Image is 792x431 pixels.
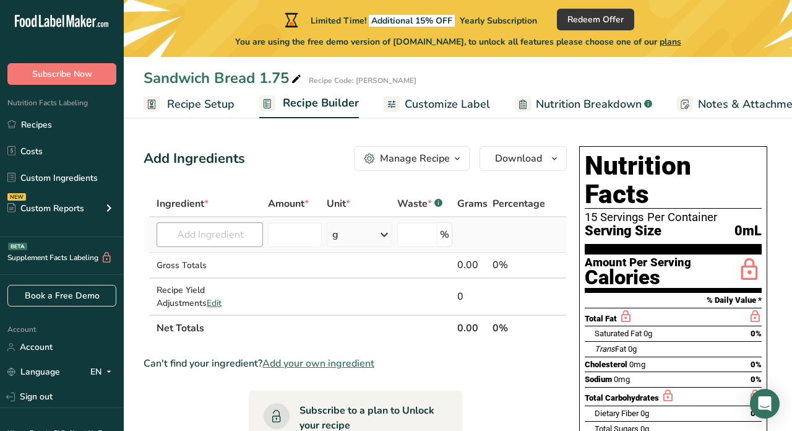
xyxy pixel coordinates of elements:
span: Saturated Fat [595,329,642,338]
span: 0g [628,344,637,354]
th: 0% [490,315,548,341]
div: Recipe Yield Adjustments [157,284,263,310]
span: Percentage [493,196,545,211]
span: 0% [751,360,762,369]
span: 0% [751,329,762,338]
span: Total Fat [585,314,617,323]
div: EN [90,365,116,380]
span: Ingredient [157,196,209,211]
a: Customize Label [384,90,490,118]
div: NEW [7,193,26,201]
span: Fat [595,344,626,354]
a: Recipe Setup [144,90,235,118]
div: Add Ingredients [144,149,245,169]
span: Download [495,151,542,166]
div: 0% [493,258,545,272]
div: Can't find your ingredient? [144,356,567,371]
div: 0.00 [457,258,488,272]
span: Customize Label [405,96,490,113]
span: 0mg [629,360,645,369]
div: 15 Servings Per Container [585,211,762,224]
div: Amount Per Serving [585,257,691,269]
div: g [332,227,338,242]
div: Open Intercom Messenger [750,389,780,419]
button: Download [480,146,567,171]
span: 0% [751,375,762,384]
span: 0g [640,409,649,418]
span: Recipe Setup [167,96,235,113]
span: Recipe Builder [283,95,359,111]
span: plans [660,36,681,48]
span: You are using the free demo version of [DOMAIN_NAME], to unlock all features please choose one of... [235,35,681,48]
div: BETA [8,243,27,250]
th: 0.00 [455,315,490,341]
a: Language [7,361,60,383]
div: Recipe Code: [PERSON_NAME] [309,75,416,86]
span: Total Carbohydrates [585,393,659,403]
i: Trans [595,344,615,354]
div: Sandwich Bread 1.75 [144,67,304,89]
button: Manage Recipe [354,146,470,171]
button: Redeem Offer [557,9,634,30]
span: 0g [643,329,652,338]
span: Add your own ingredient [262,356,374,371]
span: 0mL [734,224,762,239]
div: Limited Time! [282,12,537,27]
span: Additional 15% OFF [369,15,455,27]
span: Edit [207,297,222,309]
span: Dietary Fiber [595,409,639,418]
div: Waste [397,196,442,211]
div: 0 [457,289,488,304]
h1: Nutrition Facts [585,152,762,209]
div: Custom Reports [7,202,84,215]
span: Grams [457,196,488,211]
span: Sodium [585,375,612,384]
div: Gross Totals [157,259,263,272]
span: Yearly Subscription [460,15,537,27]
a: Recipe Builder [259,89,359,119]
span: Cholesterol [585,360,627,369]
input: Add Ingredient [157,222,263,247]
span: Unit [327,196,350,211]
a: Nutrition Breakdown [515,90,652,118]
span: Subscribe Now [32,67,92,81]
div: Calories [585,269,691,287]
span: 0mg [614,375,630,384]
span: Redeem Offer [567,13,624,26]
a: Book a Free Demo [7,285,116,307]
button: Subscribe Now [7,63,116,85]
span: Amount [268,196,309,211]
span: Serving Size [585,224,661,239]
th: Net Totals [154,315,455,341]
div: Manage Recipe [380,151,450,166]
span: Nutrition Breakdown [536,96,642,113]
section: % Daily Value * [585,293,762,308]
